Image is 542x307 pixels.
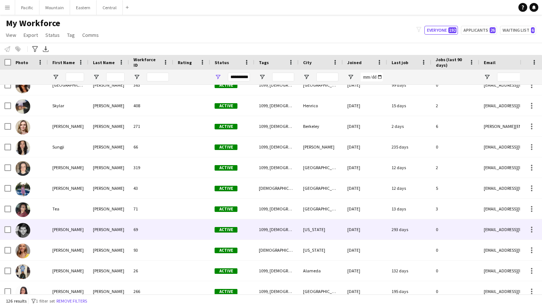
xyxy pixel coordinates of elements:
div: 2 days [387,116,431,136]
div: 363 [129,75,173,95]
div: [PERSON_NAME] [88,137,129,157]
div: [DATE] [343,75,387,95]
div: [US_STATE] [299,240,343,260]
div: [PERSON_NAME] [48,219,88,240]
button: Open Filter Menu [93,74,100,80]
button: Applicants26 [461,26,497,35]
div: [GEOGRAPHIC_DATA] [299,281,343,301]
div: 0 [431,240,479,260]
span: Joined [347,60,362,65]
div: [PERSON_NAME] [88,178,129,198]
div: 1099, [DEMOGRAPHIC_DATA], [GEOGRAPHIC_DATA], [GEOGRAPHIC_DATA] [254,281,299,301]
img: Tao Scohy [15,161,30,176]
span: Active [215,124,237,129]
span: 192 [448,27,456,33]
div: Skylar [48,95,88,116]
div: [PERSON_NAME] [88,219,129,240]
input: Tags Filter Input [272,73,294,81]
div: 1099, [DEMOGRAPHIC_DATA], Travel Team, [GEOGRAPHIC_DATA] [254,137,299,157]
span: Email [484,60,496,65]
div: [PERSON_NAME] [88,116,129,136]
div: Berkeley [299,116,343,136]
button: Open Filter Menu [484,74,490,80]
div: [PERSON_NAME] [48,178,88,198]
div: [DATE] [343,261,387,281]
span: Photo [15,60,28,65]
a: Export [21,30,41,40]
span: City [303,60,312,65]
div: [GEOGRAPHIC_DATA][PERSON_NAME] [299,178,343,198]
span: 6 [531,27,535,33]
img: Tea Rivera [15,202,30,217]
button: Waiting list6 [500,26,536,35]
span: First Name [52,60,75,65]
div: [DATE] [343,137,387,157]
span: My Workforce [6,18,60,29]
div: 5 [431,178,479,198]
a: Status [42,30,63,40]
div: [US_STATE] [299,219,343,240]
div: 319 [129,157,173,178]
input: City Filter Input [316,73,338,81]
div: [DATE] [343,178,387,198]
div: 293 days [387,219,431,240]
div: 0 [431,219,479,240]
div: [DATE] [343,157,387,178]
a: Tag [64,30,78,40]
a: View [3,30,19,40]
span: Active [215,165,237,171]
button: Open Filter Menu [303,74,310,80]
input: First Name Filter Input [66,73,84,81]
button: Eastern [70,0,97,15]
img: Tobias Clarke [15,264,30,279]
img: Sungji Clarke [15,140,30,155]
div: [PERSON_NAME] [88,261,129,281]
span: Active [215,206,237,212]
span: Status [215,60,229,65]
span: View [6,32,16,38]
div: 235 days [387,137,431,157]
div: [GEOGRAPHIC_DATA] [48,75,88,95]
div: [DATE] [343,199,387,219]
div: [GEOGRAPHIC_DATA] [299,75,343,95]
span: Export [24,32,38,38]
span: 1 filter set [36,298,55,304]
img: Veronica Harrer [15,285,30,300]
div: 43 [129,178,173,198]
a: Comms [79,30,102,40]
div: [GEOGRAPHIC_DATA] [299,199,343,219]
div: 1099, [DEMOGRAPHIC_DATA], Travel Team, [GEOGRAPHIC_DATA] [254,261,299,281]
img: Stephanie Eberly [15,120,30,135]
div: [DATE] [343,116,387,136]
button: Open Filter Menu [52,74,59,80]
div: [PERSON_NAME] [48,261,88,281]
div: 408 [129,95,173,116]
button: Pacific [15,0,39,15]
span: Workforce ID [133,57,160,68]
div: 0 [431,137,479,157]
button: Everyone192 [424,26,458,35]
img: Siena Woodring [15,79,30,93]
span: Active [215,144,237,150]
span: Active [215,103,237,109]
button: Open Filter Menu [215,74,221,80]
div: [PERSON_NAME] [88,95,129,116]
div: 1099, [DEMOGRAPHIC_DATA], Northeast, [US_STATE], [GEOGRAPHIC_DATA] [254,219,299,240]
div: [PERSON_NAME] [88,240,129,260]
div: [PERSON_NAME] [88,199,129,219]
app-action-btn: Advanced filters [31,45,39,53]
div: 2 [431,157,479,178]
span: Last job [392,60,408,65]
span: Jobs (last 90 days) [436,57,466,68]
span: Last Name [93,60,115,65]
span: Comms [82,32,99,38]
button: Open Filter Menu [133,74,140,80]
div: [PERSON_NAME] [48,116,88,136]
div: Tea [48,199,88,219]
div: 132 days [387,261,431,281]
div: [PERSON_NAME] [88,281,129,301]
div: 12 days [387,178,431,198]
div: [DATE] [343,240,387,260]
div: Sungji [48,137,88,157]
span: Active [215,289,237,294]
